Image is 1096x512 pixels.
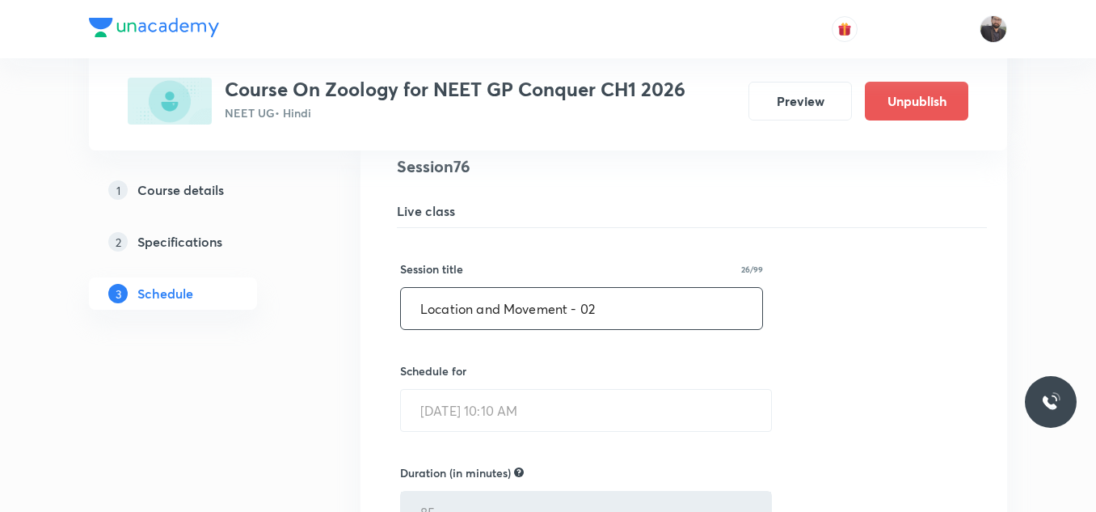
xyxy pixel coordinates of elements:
[137,284,193,303] h5: Schedule
[748,82,852,121] button: Preview
[137,232,222,252] h5: Specifications
[108,232,128,252] p: 2
[89,18,219,41] a: Company Logo
[89,18,219,37] img: Company Logo
[225,78,685,101] h3: Course On Zoology for NEET GP Conquer CH1 2026
[400,260,463,277] h6: Session title
[397,201,987,221] h5: Live class
[400,362,763,379] h6: Schedule for
[837,22,852,36] img: avatar
[108,180,128,200] p: 1
[225,104,685,121] p: NEET UG • Hindi
[1041,392,1060,412] img: ttu
[832,16,858,42] button: avatar
[108,284,128,303] p: 3
[400,464,511,481] h6: Duration (in minutes)
[514,465,524,480] div: Not allow to edit for recorded type class
[89,226,309,258] a: 2Specifications
[397,154,987,179] h4: Session 76
[128,78,212,125] img: 0119A1D3-4EB9-4AC6-B57C-A7E7CAEC1111_plus.png
[865,82,968,121] button: Unpublish
[137,180,224,200] h5: Course details
[980,15,1007,43] img: Vishal Choudhary
[741,265,763,273] p: 26/99
[89,174,309,206] a: 1Course details
[401,288,762,329] input: A great title is short, clear and descriptive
